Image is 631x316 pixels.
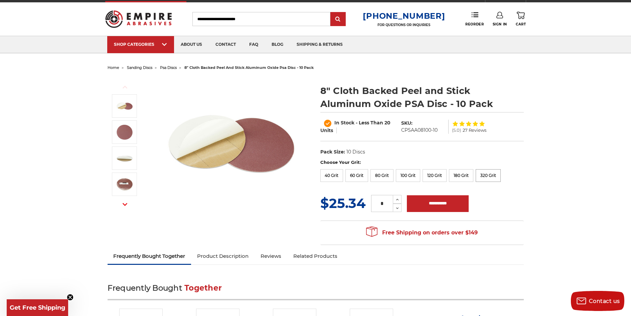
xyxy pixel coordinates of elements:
span: 20 [384,120,390,126]
a: shipping & returns [290,36,349,53]
img: 8 inch Aluminum Oxide PSA Sanding Disc with Cloth Backing [116,98,133,114]
span: Units [320,127,333,133]
span: - Less Than [356,120,383,126]
a: Related Products [287,249,343,264]
img: clothed backed AOX PSA - 10 Pack [116,176,133,193]
img: 8 inch Aluminum Oxide PSA Sanding Disc with Cloth Backing [165,77,298,211]
h1: 8" Cloth Backed Peel and Stick Aluminum Oxide PSA Disc - 10 Pack [320,84,524,110]
dt: SKU: [401,120,413,127]
a: Frequently Bought Together [108,249,191,264]
button: Contact us [571,291,624,311]
a: faq [243,36,265,53]
img: peel and stick psa aluminum oxide disc [116,124,133,140]
a: [PHONE_NUMBER] [363,11,445,21]
a: blog [265,36,290,53]
span: 8" cloth backed peel and stick aluminum oxide psa disc - 10 pack [184,65,314,70]
label: Choose Your Grit: [320,159,524,166]
div: Get Free ShippingClose teaser [7,299,68,316]
p: FOR QUESTIONS OR INQUIRIES [363,23,445,27]
span: Contact us [589,298,620,304]
span: 27 Reviews [463,128,486,132]
button: Previous [117,80,133,94]
a: Product Description [191,249,255,264]
a: psa discs [160,65,177,70]
button: Close teaser [67,294,73,301]
button: Next [117,197,133,212]
div: SHOP CATEGORIES [114,42,167,47]
span: In Stock [334,120,354,126]
a: sanding discs [127,65,152,70]
span: Together [184,283,222,293]
span: Reorder [465,22,484,26]
a: Reviews [255,249,287,264]
a: about us [174,36,209,53]
dd: 10 Discs [346,148,365,155]
a: contact [209,36,243,53]
input: Submit [331,13,345,26]
span: Sign In [493,22,507,26]
span: Frequently Bought [108,283,182,293]
span: Get Free Shipping [10,304,65,311]
img: Empire Abrasives [105,6,172,32]
img: sticky backed sanding disc [116,150,133,167]
dt: Pack Size: [320,148,345,155]
span: Cart [516,22,526,26]
a: Reorder [465,12,484,26]
span: $25.34 [320,195,366,211]
a: home [108,65,119,70]
dd: CPSAA08100-10 [401,127,438,134]
span: Free Shipping on orders over $149 [366,226,478,239]
a: Cart [516,12,526,26]
span: (5.0) [452,128,461,132]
